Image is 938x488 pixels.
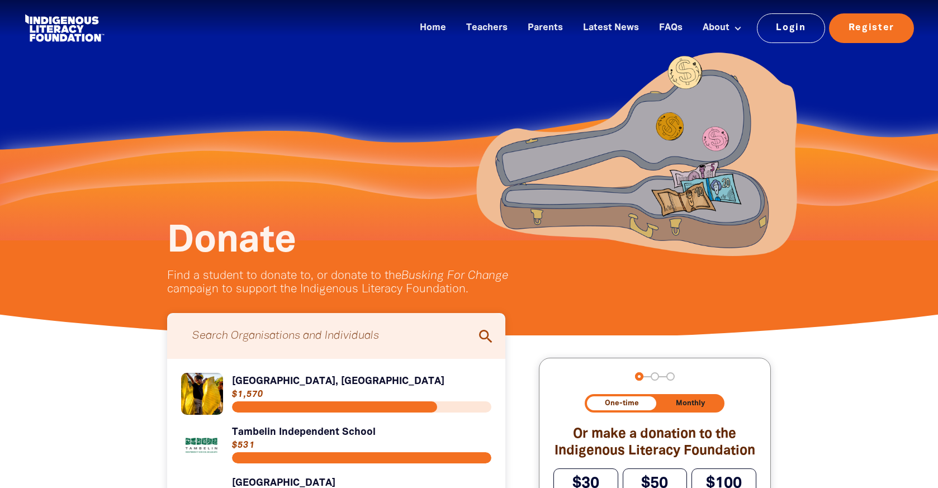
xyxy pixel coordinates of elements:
[587,396,656,410] button: One-time
[651,372,659,381] button: Navigate to step 2 of 3 to enter your details
[659,396,723,410] button: Monthly
[401,271,508,281] em: Busking For Change
[652,19,689,37] a: FAQs
[635,372,643,381] button: Navigate to step 1 of 3 to enter your donation amount
[553,426,756,459] h2: Or make a donation to the Indigenous Literacy Foundation
[666,372,675,381] button: Navigate to step 3 of 3 to enter your payment details
[696,19,748,37] a: About
[167,224,296,259] span: Donate
[521,19,570,37] a: Parents
[413,19,453,37] a: Home
[576,19,646,37] a: Latest News
[167,269,558,296] p: Find a student to donate to, or donate to the campaign to support the Indigenous Literacy Foundat...
[585,394,724,413] div: Donation frequency
[477,328,495,345] i: search
[676,400,705,407] span: Monthly
[605,400,639,407] span: One-time
[459,19,514,37] a: Teachers
[829,13,914,42] a: Register
[757,13,826,42] a: Login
